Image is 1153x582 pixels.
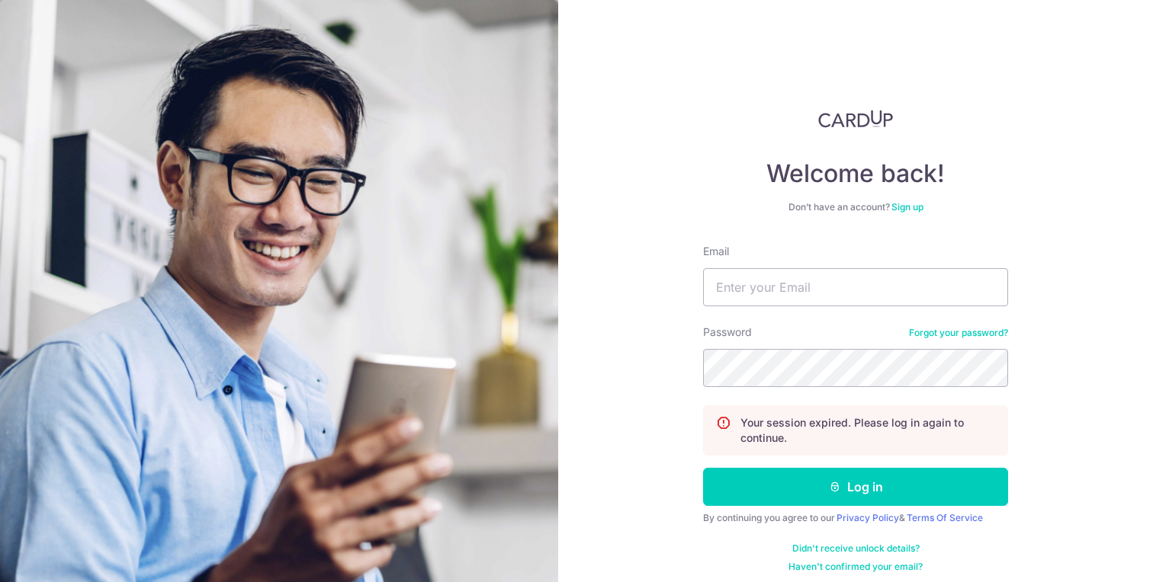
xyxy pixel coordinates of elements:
[818,110,893,128] img: CardUp Logo
[703,158,1008,189] h4: Welcome back!
[837,512,899,523] a: Privacy Policy
[703,268,1008,306] input: Enter your Email
[907,512,983,523] a: Terms Of Service
[891,201,923,213] a: Sign up
[703,244,729,259] label: Email
[792,542,920,555] a: Didn't receive unlock details?
[703,468,1008,506] button: Log in
[703,512,1008,524] div: By continuing you agree to our &
[740,415,995,446] p: Your session expired. Please log in again to continue.
[909,327,1008,339] a: Forgot your password?
[703,325,752,340] label: Password
[788,561,923,573] a: Haven't confirmed your email?
[703,201,1008,213] div: Don’t have an account?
